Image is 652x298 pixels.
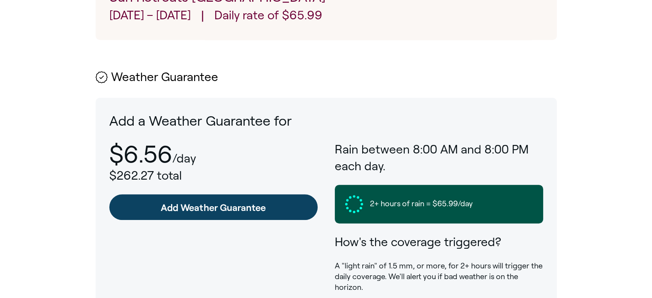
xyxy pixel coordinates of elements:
span: $262.27 total [109,169,182,182]
p: [DATE] – [DATE] [109,7,191,26]
p: /day [172,152,196,165]
p: $6.56 [109,141,172,167]
p: Daily rate of $65.99 [214,7,322,26]
p: A "light rain" of 1.5 mm, or more, for 2+ hours will trigger the daily coverage. We'll alert you ... [335,261,543,293]
span: 2+ hours of rain = $65.99/day [370,199,473,209]
h2: Weather Guarantee [96,71,557,84]
a: Add Weather Guarantee [109,194,318,220]
h3: Rain between 8:00 AM and 8:00 PM each day. [335,141,543,175]
p: Add a Weather Guarantee for [109,111,543,131]
h3: How's the coverage triggered? [335,234,543,250]
span: | [201,7,204,26]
